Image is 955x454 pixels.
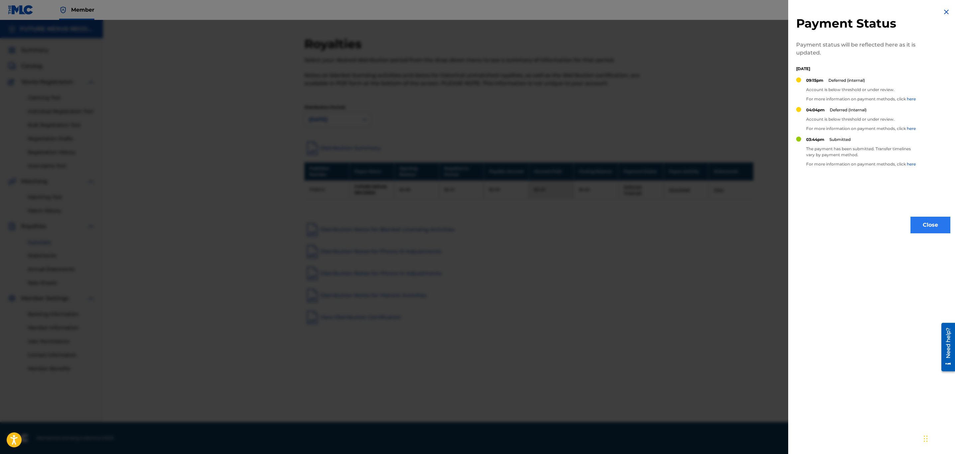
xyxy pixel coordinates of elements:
[828,77,865,83] p: Deferred (internal)
[907,96,916,101] a: here
[907,126,916,131] a: here
[806,161,919,167] p: For more information on payment methods, click
[806,87,916,93] p: Account is below threshold or under review.
[796,16,919,31] h2: Payment Status
[830,107,867,113] p: Deferred (Internal)
[71,6,94,14] span: Member
[907,162,916,167] a: here
[922,422,955,454] iframe: Chat Widget
[936,320,955,374] iframe: Resource Center
[796,41,919,57] p: Payment status will be reflected here as it is updated.
[924,429,928,449] div: Drag
[806,146,919,158] p: The payment has been submitted. Transfer timelines vary by payment method.
[806,77,823,83] p: 09:15pm
[829,137,851,143] p: Submitted
[806,96,916,102] p: For more information on payment methods, click
[806,116,916,122] p: Account is below threshold or under review.
[806,126,916,132] p: For more information on payment methods, click
[8,5,34,15] img: MLC Logo
[806,107,825,113] p: 04:04pm
[796,66,919,72] p: [DATE]
[910,217,950,233] button: Close
[806,137,824,143] p: 03:44pm
[59,6,67,14] img: Top Rightsholder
